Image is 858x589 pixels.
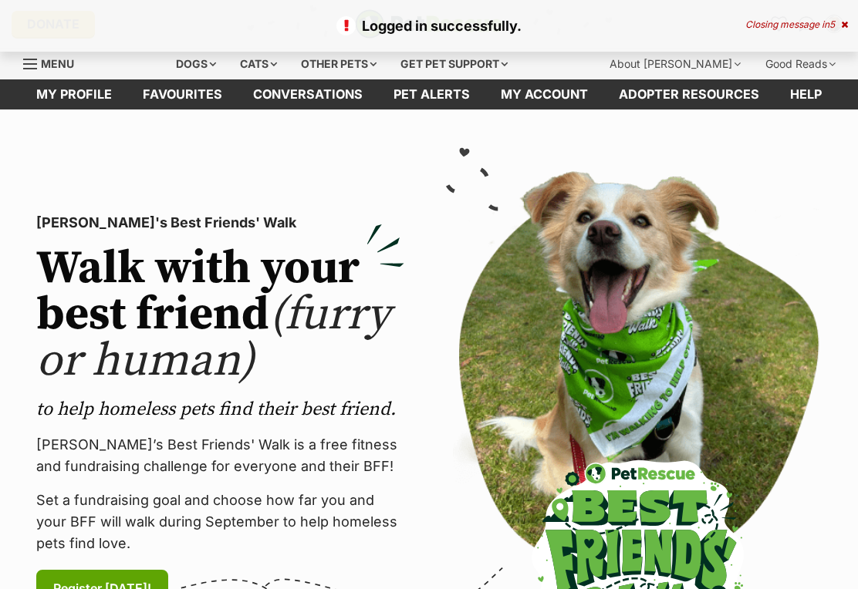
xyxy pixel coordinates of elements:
[127,79,238,109] a: Favourites
[229,49,288,79] div: Cats
[603,79,775,109] a: Adopter resources
[36,212,404,234] p: [PERSON_NAME]'s Best Friends' Walk
[378,79,485,109] a: Pet alerts
[41,57,74,70] span: Menu
[23,49,85,76] a: Menu
[36,246,404,385] h2: Walk with your best friend
[775,79,837,109] a: Help
[238,79,378,109] a: conversations
[599,49,752,79] div: About [PERSON_NAME]
[755,49,846,79] div: Good Reads
[21,79,127,109] a: My profile
[485,79,603,109] a: My account
[390,49,519,79] div: Get pet support
[290,49,387,79] div: Other pets
[36,286,390,390] span: (furry or human)
[36,434,404,477] p: [PERSON_NAME]’s Best Friends' Walk is a free fitness and fundraising challenge for everyone and t...
[165,49,227,79] div: Dogs
[36,397,404,422] p: to help homeless pets find their best friend.
[36,490,404,554] p: Set a fundraising goal and choose how far you and your BFF will walk during September to help hom...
